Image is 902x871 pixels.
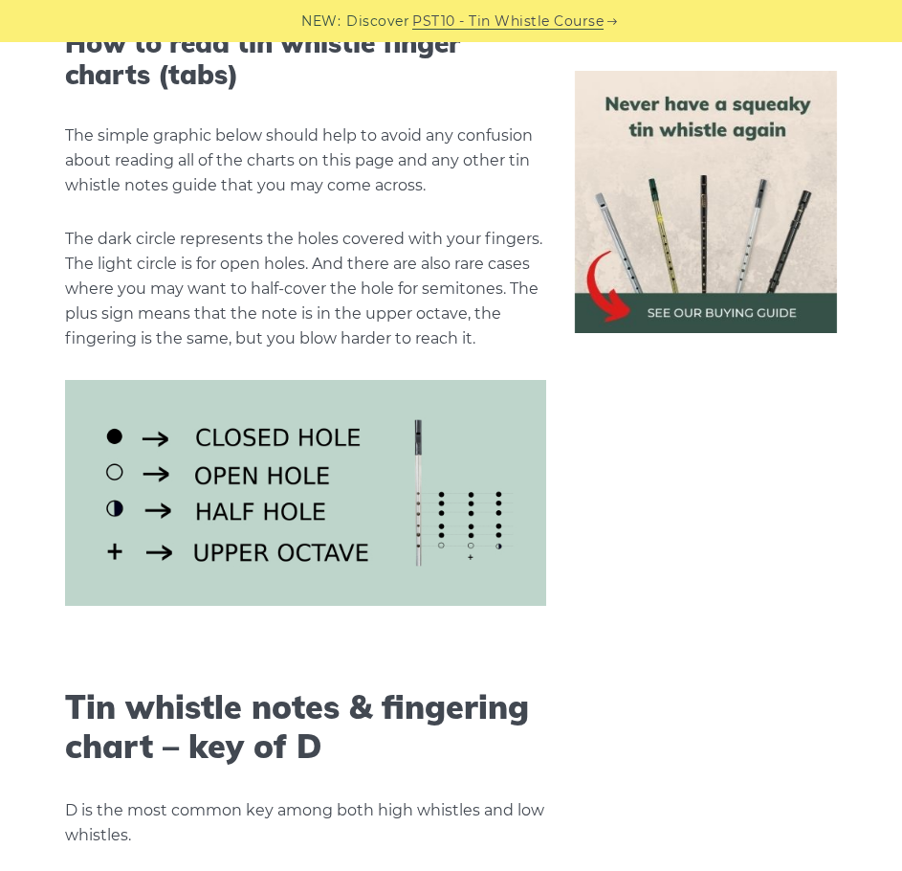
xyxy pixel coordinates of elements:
[346,11,409,33] span: Discover
[65,27,546,91] h3: How to read tin whistle finger charts (tabs)
[65,798,546,848] p: D is the most common key among both high whistles and low whistles.
[412,11,604,33] a: PST10 - Tin Whistle Course
[65,380,546,606] img: tin whistle chart guide
[575,71,837,333] img: tin whistle buying guide
[301,11,341,33] span: NEW:
[65,688,546,767] h2: Tin whistle notes & fingering chart – key of D
[65,123,546,198] p: The simple graphic below should help to avoid any confusion about reading all of the charts on th...
[65,227,546,351] p: The dark circle represents the holes covered with your fingers. The light circle is for open hole...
